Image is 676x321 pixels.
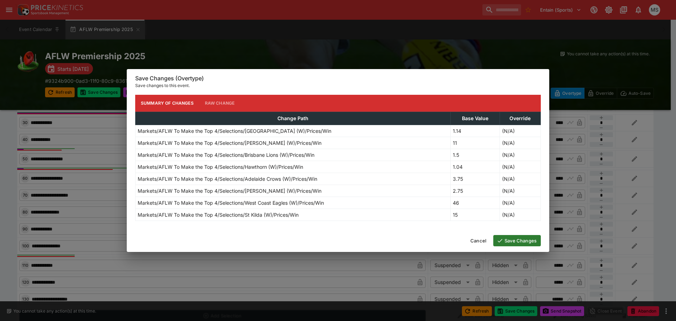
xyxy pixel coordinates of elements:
[451,112,500,125] th: Base Value
[451,197,500,209] td: 46
[135,75,541,82] h6: Save Changes (Overtype)
[451,185,500,197] td: 2.75
[500,185,540,197] td: (N/A)
[135,82,541,89] p: Save changes to this event.
[500,149,540,161] td: (N/A)
[138,199,324,206] p: Markets/AFLW To Make the Top 4/Selections/West Coast Eagles (W)/Prices/Win
[136,112,451,125] th: Change Path
[451,149,500,161] td: 1.5
[500,112,540,125] th: Override
[500,137,540,149] td: (N/A)
[138,175,317,183] p: Markets/AFLW To Make the Top 4/Selections/Adelaide Crows (W)/Prices/Win
[466,235,490,246] button: Cancel
[451,137,500,149] td: 11
[451,209,500,221] td: 15
[199,95,240,112] button: Raw Change
[500,173,540,185] td: (N/A)
[451,161,500,173] td: 1.04
[138,151,314,159] p: Markets/AFLW To Make the Top 4/Selections/Brisbane Lions (W)/Prices/Win
[138,211,299,218] p: Markets/AFLW To Make the Top 4/Selections/St Kilda (W)/Prices/Win
[451,125,500,137] td: 1.14
[500,161,540,173] td: (N/A)
[135,95,199,112] button: Summary of Changes
[138,163,303,171] p: Markets/AFLW To Make the Top 4/Selections/Hawthorn (W)/Prices/Win
[138,127,331,135] p: Markets/AFLW To Make the Top 4/Selections/[GEOGRAPHIC_DATA] (W)/Prices/Win
[500,197,540,209] td: (N/A)
[493,235,541,246] button: Save Changes
[138,139,321,147] p: Markets/AFLW To Make the Top 4/Selections/[PERSON_NAME] (W)/Prices/Win
[500,125,540,137] td: (N/A)
[500,209,540,221] td: (N/A)
[138,187,321,195] p: Markets/AFLW To Make the Top 4/Selections/[PERSON_NAME] (W)/Prices/Win
[451,173,500,185] td: 3.75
